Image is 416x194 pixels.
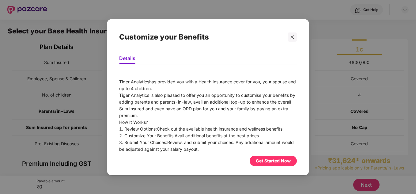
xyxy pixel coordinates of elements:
[119,133,175,138] span: 2. Customize Your Benefits:
[119,79,149,84] span: Tiger Analytics
[119,119,297,125] div: How It Works?
[119,25,282,49] div: Customize your Benefits
[256,157,291,164] div: Get Started Now
[119,125,297,132] div: Check out the available health insurance and wellness benefits.
[119,139,167,145] span: 3. Submit Your Choices:
[119,126,157,131] span: 1. Review Options:
[119,92,297,119] div: Tiger Analytics is also pleased to offer you an opportunity to customise your benefits by adding ...
[119,78,297,92] div: has provided you with a Health Insurance cover for you, your spouse and up to 4 children.
[119,55,135,64] li: Details
[119,139,297,152] div: Review, and submit your choices. Any additional amount would be adjusted against your salary payout.
[119,132,297,139] div: Avail additional benefits at the best prices.
[290,35,294,39] span: close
